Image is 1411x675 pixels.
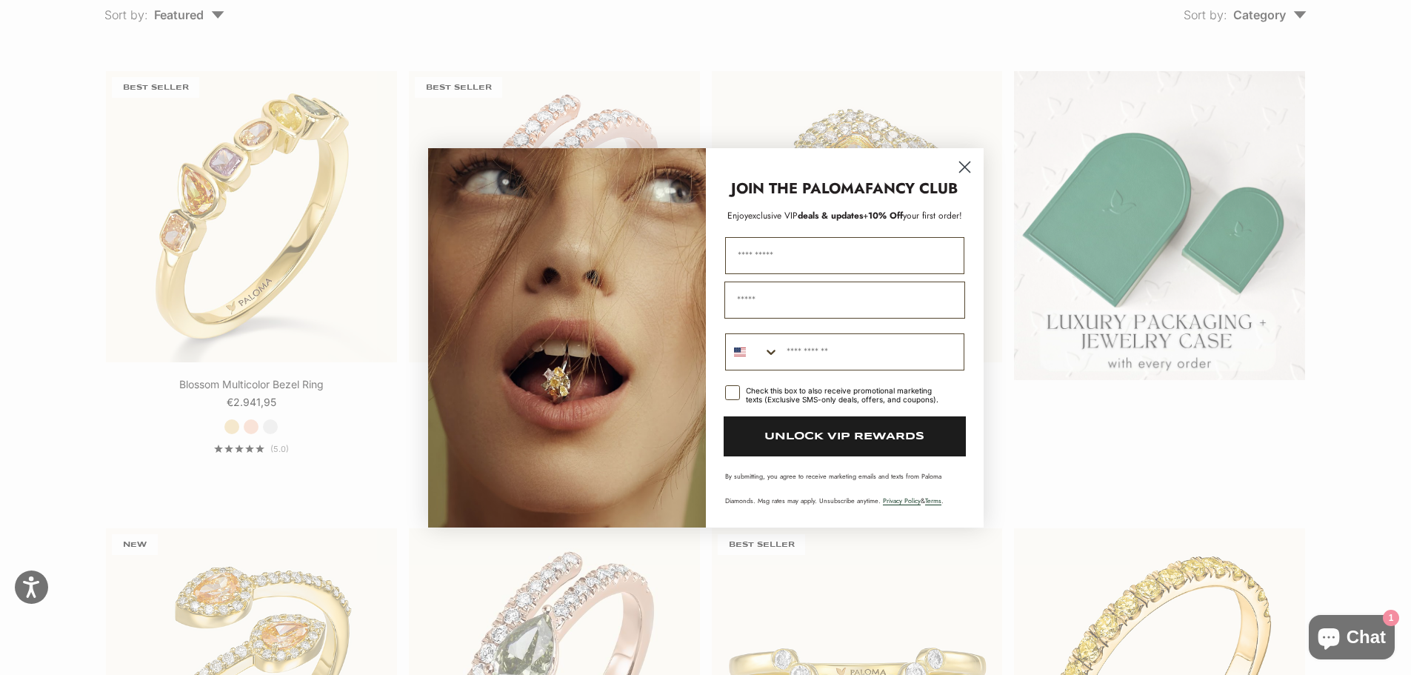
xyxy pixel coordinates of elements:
[428,148,706,528] img: Loading...
[725,471,964,505] p: By submitting, you agree to receive marketing emails and texts from Paloma Diamonds. Msg rates ma...
[868,209,903,222] span: 10% Off
[883,496,921,505] a: Privacy Policy
[883,496,944,505] span: & .
[952,154,978,180] button: Close dialog
[748,209,863,222] span: deals & updates
[865,178,958,199] strong: FANCY CLUB
[726,334,779,370] button: Search Countries
[734,346,746,358] img: United States
[779,334,964,370] input: Phone Number
[748,209,798,222] span: exclusive VIP
[725,237,964,274] input: First Name
[863,209,962,222] span: + your first order!
[724,282,965,319] input: Email
[731,178,865,199] strong: JOIN THE PALOMA
[724,416,966,456] button: UNLOCK VIP REWARDS
[727,209,748,222] span: Enjoy
[925,496,941,505] a: Terms
[746,386,947,404] div: Check this box to also receive promotional marketing texts (Exclusive SMS-only deals, offers, and...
